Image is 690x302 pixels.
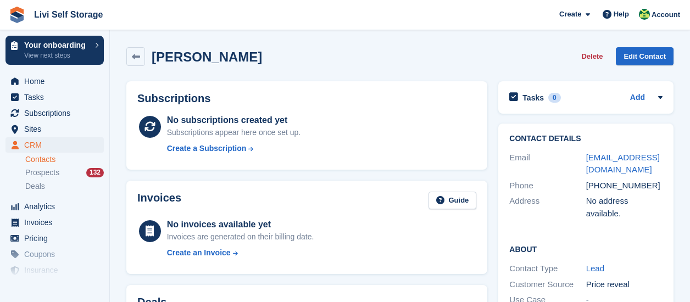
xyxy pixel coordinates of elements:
a: Prospects 132 [25,167,104,178]
span: Create [559,9,581,20]
span: Pricing [24,231,90,246]
span: Tasks [24,90,90,105]
h2: Invoices [137,192,181,210]
h2: Subscriptions [137,92,476,105]
span: Analytics [24,199,90,214]
div: Create a Subscription [167,143,247,154]
a: Create an Invoice [167,247,314,259]
a: Guide [429,192,477,210]
h2: Contact Details [509,135,663,143]
a: Edit Contact [616,47,674,65]
img: stora-icon-8386f47178a22dfd0bd8f6a31ec36ba5ce8667c1dd55bd0f319d3a0aa187defe.svg [9,7,25,23]
a: menu [5,74,104,89]
div: Invoices are generated on their billing date. [167,231,314,243]
span: Help [614,9,629,20]
p: View next steps [24,51,90,60]
a: Livi Self Storage [30,5,107,24]
a: Create a Subscription [167,143,301,154]
a: Deals [25,181,104,192]
span: CRM [24,137,90,153]
h2: About [509,243,663,254]
a: [EMAIL_ADDRESS][DOMAIN_NAME] [586,153,660,175]
span: Sites [24,121,90,137]
p: Your onboarding [24,41,90,49]
div: Price reveal [586,278,663,291]
a: menu [5,262,104,278]
a: menu [5,90,104,105]
div: Customer Source [509,278,586,291]
span: Subscriptions [24,105,90,121]
div: Email [509,152,586,176]
div: Contact Type [509,262,586,275]
span: Invoices [24,215,90,230]
button: Delete [577,47,607,65]
span: Deals [25,181,45,192]
a: menu [5,105,104,121]
span: Prospects [25,167,59,178]
div: 132 [86,168,104,177]
span: Insurance [24,262,90,278]
div: Create an Invoice [167,247,231,259]
div: No subscriptions created yet [167,114,301,127]
a: Your onboarding View next steps [5,36,104,65]
a: Add [630,92,645,104]
a: menu [5,231,104,246]
div: Phone [509,180,586,192]
h2: Tasks [522,93,544,103]
div: Subscriptions appear here once set up. [167,127,301,138]
span: Coupons [24,247,90,262]
a: menu [5,199,104,214]
a: Contacts [25,154,104,165]
span: Home [24,74,90,89]
div: Address [509,195,586,220]
h2: [PERSON_NAME] [152,49,262,64]
a: menu [5,215,104,230]
a: menu [5,121,104,137]
a: menu [5,137,104,153]
img: Alex Handyside [639,9,650,20]
div: No address available. [586,195,663,220]
div: 0 [548,93,561,103]
a: menu [5,247,104,262]
div: [PHONE_NUMBER] [586,180,663,192]
span: Account [652,9,680,20]
a: Lead [586,264,604,273]
div: No invoices available yet [167,218,314,231]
